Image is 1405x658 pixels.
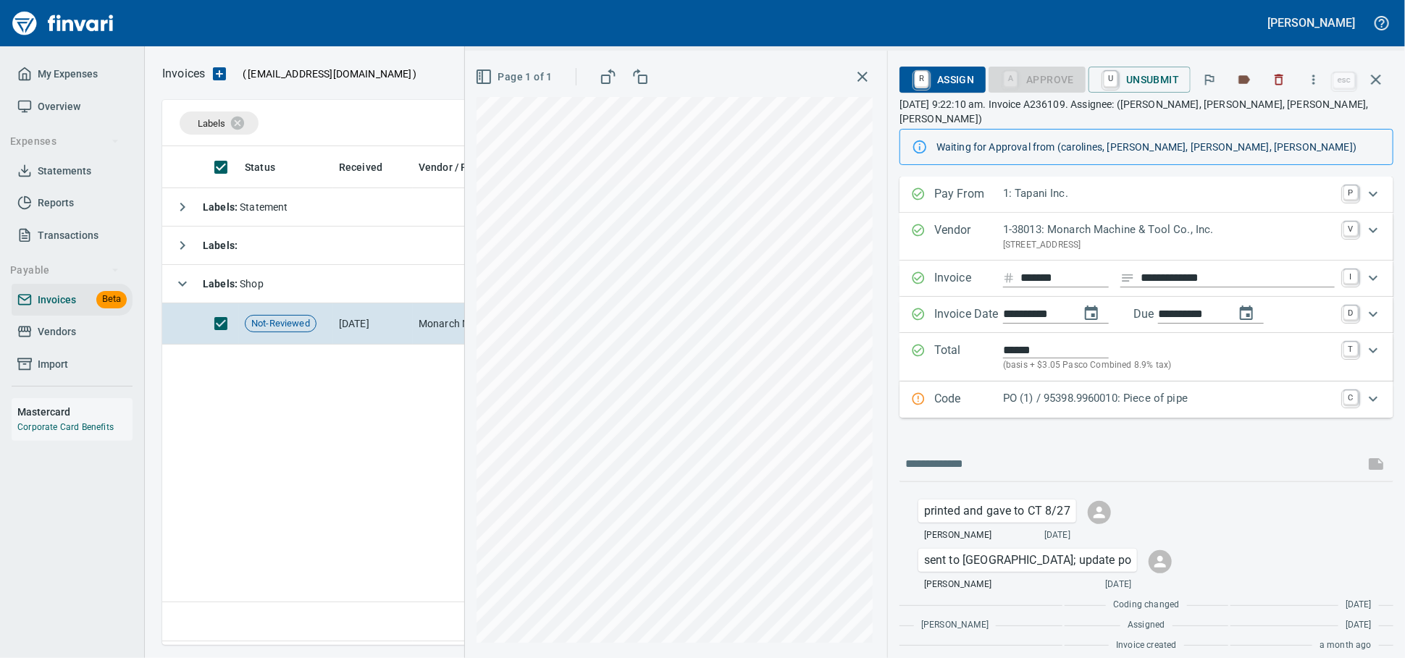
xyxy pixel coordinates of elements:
[899,333,1393,381] div: Expand
[924,578,991,592] span: [PERSON_NAME]
[1113,598,1179,612] span: Coding changed
[899,177,1393,213] div: Expand
[915,71,928,87] a: R
[245,159,294,176] span: Status
[899,297,1393,333] div: Expand
[38,194,74,212] span: Reports
[1359,447,1393,481] span: This records your message into the invoice and notifies anyone mentioned
[478,68,553,86] span: Page 1 of 1
[12,348,133,381] a: Import
[899,67,986,93] button: RAssign
[1346,618,1372,633] span: [DATE]
[936,134,1381,160] div: Waiting for Approval from (carolines, [PERSON_NAME], [PERSON_NAME], [PERSON_NAME])
[12,219,133,252] a: Transactions
[1263,64,1295,96] button: Discard
[96,291,127,308] span: Beta
[1003,185,1335,202] p: 1: Tapani Inc.
[162,65,205,83] nav: breadcrumb
[1133,305,1202,323] p: Due
[1194,64,1225,96] button: Flag
[10,261,119,279] span: Payable
[12,187,133,219] a: Reports
[12,58,133,90] a: My Expenses
[205,65,234,83] button: Upload an Invoice
[162,65,205,83] p: Invoices
[911,67,974,92] span: Assign
[989,72,1086,85] div: Purchase Order Item required
[1343,390,1358,405] a: C
[12,316,133,348] a: Vendors
[245,159,275,176] span: Status
[203,201,288,213] span: Statement
[934,342,1003,373] p: Total
[9,6,117,41] img: Finvari
[899,261,1393,297] div: Expand
[924,552,1131,569] p: sent to [GEOGRAPHIC_DATA]; update po
[203,278,264,290] span: Shop
[12,155,133,187] a: Statements
[10,132,119,151] span: Expenses
[1104,71,1117,87] a: U
[1003,222,1335,238] p: 1-38013: Monarch Machine & Tool Co., Inc.
[899,213,1393,261] div: Expand
[339,159,401,176] span: Received
[921,618,989,633] span: [PERSON_NAME]
[38,162,91,180] span: Statements
[918,549,1137,572] div: Click for options
[246,317,316,331] span: Not-Reviewed
[4,257,125,284] button: Payable
[203,240,238,251] strong: Labels :
[1333,72,1355,88] a: esc
[1330,62,1393,97] span: Close invoice
[419,159,485,176] span: Vendor / From
[419,159,504,176] span: Vendor / From
[934,185,1003,204] p: Pay From
[934,269,1003,288] p: Invoice
[472,64,558,90] button: Page 1 of 1
[12,284,133,316] a: InvoicesBeta
[1320,638,1372,653] span: a month ago
[1343,269,1358,284] a: I
[1343,342,1358,356] a: T
[1074,296,1109,331] button: change date
[333,303,413,345] td: [DATE]
[1003,390,1335,407] p: PO (1) / 95398.9960010: Piece of pipe
[38,323,76,341] span: Vendors
[4,128,125,155] button: Expenses
[1100,67,1179,92] span: Unsubmit
[1264,12,1359,34] button: [PERSON_NAME]
[899,97,1393,126] p: [DATE] 9:22:10 am. Invoice A236109. Assignee: ([PERSON_NAME], [PERSON_NAME], [PERSON_NAME], [PERS...
[1120,271,1135,285] svg: Invoice description
[1343,185,1358,200] a: P
[38,227,98,245] span: Transactions
[934,222,1003,252] p: Vendor
[1003,238,1335,253] p: [STREET_ADDRESS]
[899,381,1393,418] div: Expand
[1228,64,1260,96] button: Labels
[1128,618,1165,633] span: Assigned
[17,422,114,432] a: Corporate Card Benefits
[1229,296,1264,331] button: change due date
[924,528,991,543] span: [PERSON_NAME]
[924,502,1070,520] p: printed and gave to CT 8/27
[38,355,68,374] span: Import
[918,499,1076,523] div: Click for options
[1268,15,1355,30] h5: [PERSON_NAME]
[180,111,259,135] div: Labels
[1346,598,1372,612] span: [DATE]
[198,118,225,129] span: Labels
[1105,578,1131,592] span: [DATE]
[1003,269,1015,287] svg: Invoice number
[1003,358,1335,373] p: (basis + $3.05 Pasco Combined 8.9% tax)
[38,98,80,116] span: Overview
[1343,222,1358,236] a: V
[1089,67,1191,93] button: UUnsubmit
[1343,305,1358,320] a: D
[12,90,133,123] a: Overview
[38,65,98,83] span: My Expenses
[38,291,76,309] span: Invoices
[934,305,1003,324] p: Invoice Date
[1298,64,1330,96] button: More
[934,390,1003,409] p: Code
